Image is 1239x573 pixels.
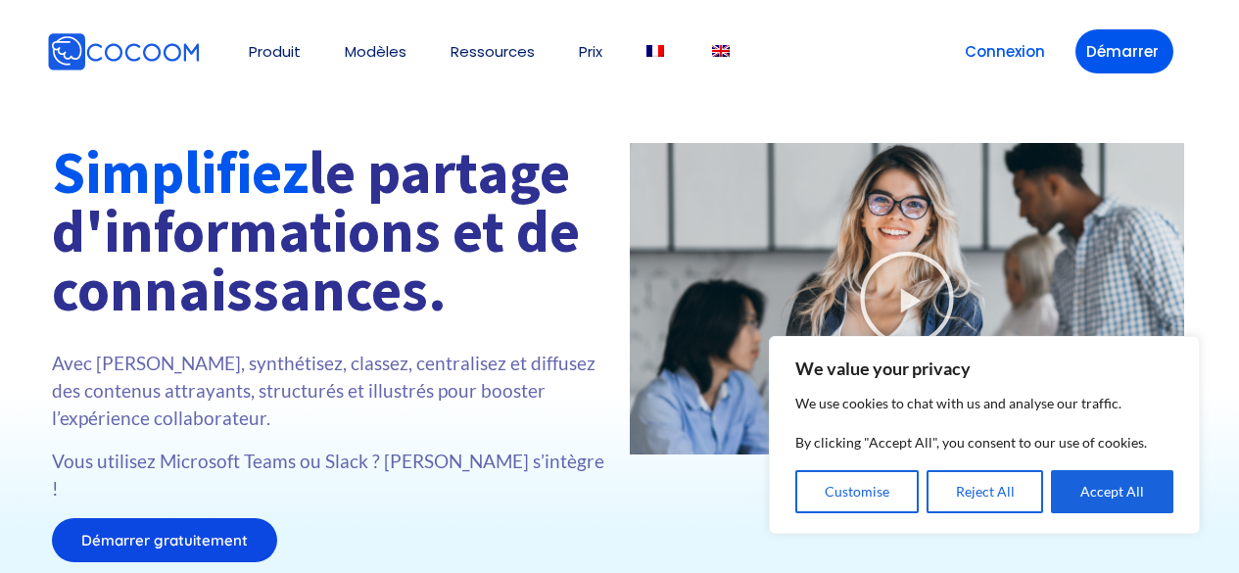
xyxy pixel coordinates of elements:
[795,392,1173,415] p: We use cookies to chat with us and analyse our traffic.
[646,45,664,57] img: Français
[52,143,610,319] h1: le partage d'informations et de connaissances.
[52,448,610,502] p: Vous utilisez Microsoft Teams ou Slack ? [PERSON_NAME] s’intègre !
[795,431,1173,454] p: By clicking "Accept All", you consent to our use of cookies.
[52,518,277,562] a: Démarrer gratuitement
[579,44,602,59] a: Prix
[345,44,406,59] a: Modèles
[249,44,301,59] a: Produit
[1051,470,1173,513] button: Accept All
[795,357,1173,380] p: We value your privacy
[927,470,1044,513] button: Reject All
[81,533,248,548] span: Démarrer gratuitement
[712,45,730,57] img: Anglais
[795,470,919,513] button: Customise
[47,32,200,72] img: Cocoom
[451,44,535,59] a: Ressources
[1075,29,1173,73] a: Démarrer
[52,350,610,432] p: Avec [PERSON_NAME], synthétisez, classez, centralisez et diffusez des contenus attrayants, struct...
[52,135,309,209] font: Simplifiez
[204,51,205,52] img: Cocoom
[954,29,1056,73] a: Connexion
